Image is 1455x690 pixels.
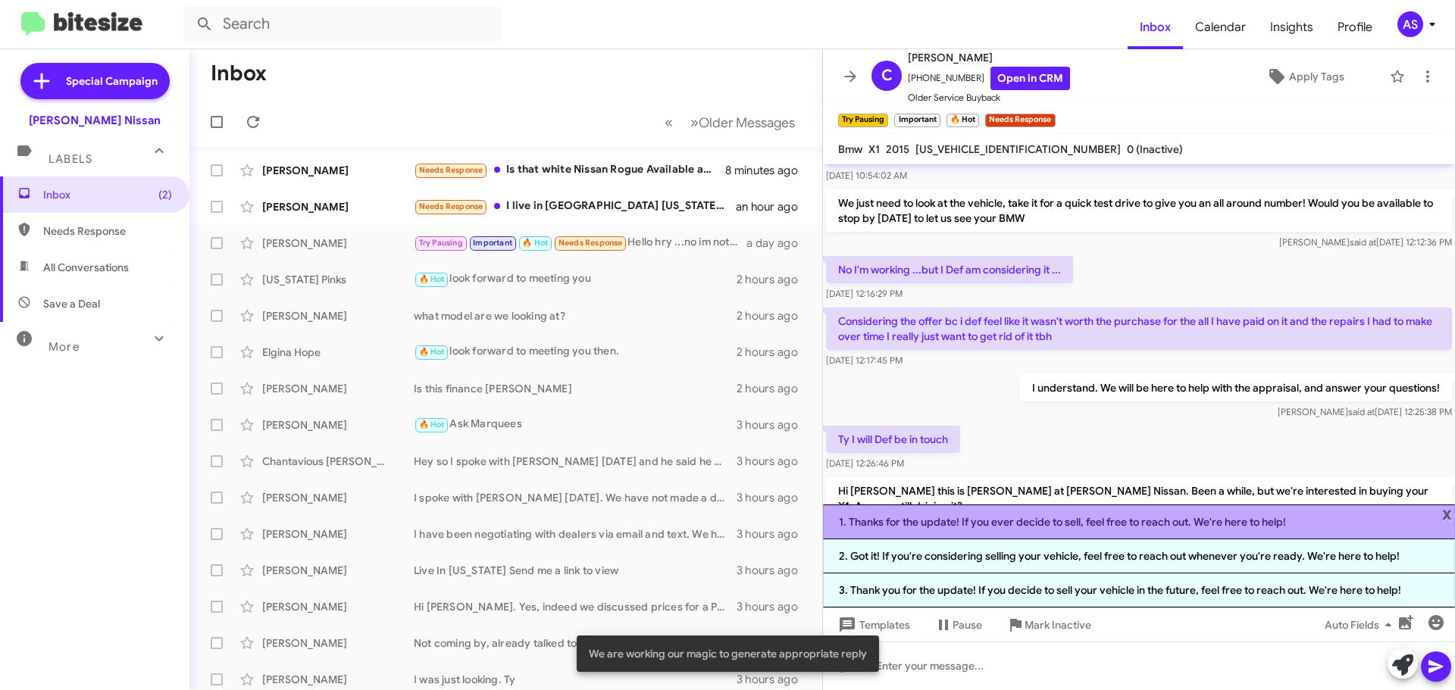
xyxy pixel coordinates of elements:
span: [PERSON_NAME] [908,48,1070,67]
h1: Inbox [211,61,267,86]
div: 3 hours ago [737,417,810,432]
span: Older Messages [699,114,795,131]
span: Insights [1258,5,1325,49]
p: Ty I will Def be in touch [826,426,960,453]
span: Labels [48,152,92,166]
span: said at [1348,406,1375,417]
li: 3. Thank you for the update! If you decide to sell your vehicle in the future, feel free to reach... [823,573,1455,607]
button: Previous [656,107,682,138]
div: 8 minutes ago [725,163,810,178]
input: Search [183,6,502,42]
a: Open in CRM [990,67,1070,90]
span: [US_VEHICLE_IDENTIFICATION_NUMBER] [915,142,1121,156]
span: X1 [868,142,880,156]
div: [PERSON_NAME] [262,635,414,651]
button: AS [1385,11,1438,37]
button: Mark Inactive [994,611,1103,638]
span: We are working our magic to generate appropriate reply [589,646,867,661]
div: what model are we looking at? [414,308,737,323]
div: Hello hry ...no im not ty for checking in tho [414,234,746,251]
span: [PHONE_NUMBER] [908,67,1070,90]
div: [PERSON_NAME] Nissan [29,113,161,128]
button: Apply Tags [1227,63,1382,90]
span: More [48,340,80,354]
div: Chantavious [PERSON_NAME] [262,454,414,469]
span: 0 (Inactive) [1127,142,1183,156]
div: [PERSON_NAME] [262,163,414,178]
span: All Conversations [43,260,129,275]
span: x [1442,504,1452,523]
div: 3 hours ago [737,490,810,505]
div: I live in [GEOGRAPHIC_DATA] [US_STATE] and working won't be able to just drop by [414,198,736,215]
span: Auto Fields [1325,611,1397,638]
div: I was just looking. Ty [414,672,737,687]
span: Older Service Buyback [908,90,1070,105]
div: 3 hours ago [737,599,810,614]
a: Profile [1325,5,1385,49]
p: We just need to look at the vehicle, take it for a quick test drive to give you an all around num... [826,189,1452,232]
p: Considering the offer bc i def feel like it wasn't worth the purchase for the all I have paid on ... [826,308,1452,350]
div: [PERSON_NAME] [262,563,414,578]
div: [US_STATE] Pinks [262,272,414,287]
div: Hey so I️ spoke with [PERSON_NAME] [DATE] and he said he would see if I️ could get approved for t... [414,454,737,469]
span: Important [473,238,512,248]
div: [PERSON_NAME] [262,599,414,614]
span: 🔥 Hot [419,274,445,284]
span: Try Pausing [419,238,463,248]
span: [PERSON_NAME] [DATE] 12:12:36 PM [1279,236,1452,248]
nav: Page navigation example [656,107,804,138]
div: 3 hours ago [737,454,810,469]
div: Not coming by, already talked to someone .. told me to bring 10k and the interest would be 10k ..... [414,635,737,651]
div: 3 hours ago [737,563,810,578]
span: Needs Response [559,238,623,248]
span: said at [1350,236,1376,248]
p: I understand. We will be here to help with the appraisal, and answer your questions! [1020,374,1452,401]
div: I have been negotiating with dealers via email and text. We have not been able to come to an agre... [414,526,737,542]
button: Next [681,107,804,138]
div: [PERSON_NAME] [262,672,414,687]
span: 🔥 Hot [419,420,445,429]
div: Elgina Hope [262,345,414,360]
div: a day ago [746,236,810,251]
div: 2 hours ago [737,272,810,287]
small: Important [894,114,940,127]
span: Bmw [838,142,862,156]
span: Needs Response [419,165,483,175]
span: (2) [158,187,172,202]
div: [PERSON_NAME] [262,417,414,432]
span: Needs Response [43,223,172,239]
li: 2. Got it! If you're considering selling your vehicle, feel free to reach out whenever you're rea... [823,539,1455,573]
a: Special Campaign [20,63,170,99]
div: Is this finance [PERSON_NAME] [414,381,737,396]
span: [DATE] 12:17:45 PM [826,354,903,366]
div: 3 hours ago [737,526,810,542]
span: Needs Response [419,201,483,211]
span: 🔥 Hot [522,238,548,248]
div: [PERSON_NAME] [262,199,414,214]
div: [PERSON_NAME] [262,526,414,542]
div: 2 hours ago [737,345,810,360]
span: [DATE] 12:16:29 PM [826,288,903,299]
span: Apply Tags [1289,63,1344,90]
p: Hi [PERSON_NAME] this is [PERSON_NAME] at [PERSON_NAME] Nissan. Been a while, but we're intereste... [826,477,1452,520]
div: 2 hours ago [737,381,810,396]
div: 2 hours ago [737,308,810,323]
button: Pause [922,611,994,638]
div: Ask Marquees [414,416,737,433]
div: [PERSON_NAME] [262,490,414,505]
div: look forward to meeting you then. [414,343,737,361]
span: 🔥 Hot [419,347,445,357]
a: Inbox [1128,5,1183,49]
small: Needs Response [985,114,1055,127]
div: Hi [PERSON_NAME]. Yes, indeed we discussed prices for a Pathfinder. We were looking for a Rock Cr... [414,599,737,614]
li: 1. Thanks for the update! If you ever decide to sell, feel free to reach out. We're here to help! [823,504,1455,539]
span: Templates [835,611,910,638]
span: Save a Deal [43,296,100,311]
span: Inbox [43,187,172,202]
button: Auto Fields [1313,611,1410,638]
div: [PERSON_NAME] [262,236,414,251]
button: Templates [823,611,922,638]
span: 2015 [886,142,909,156]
